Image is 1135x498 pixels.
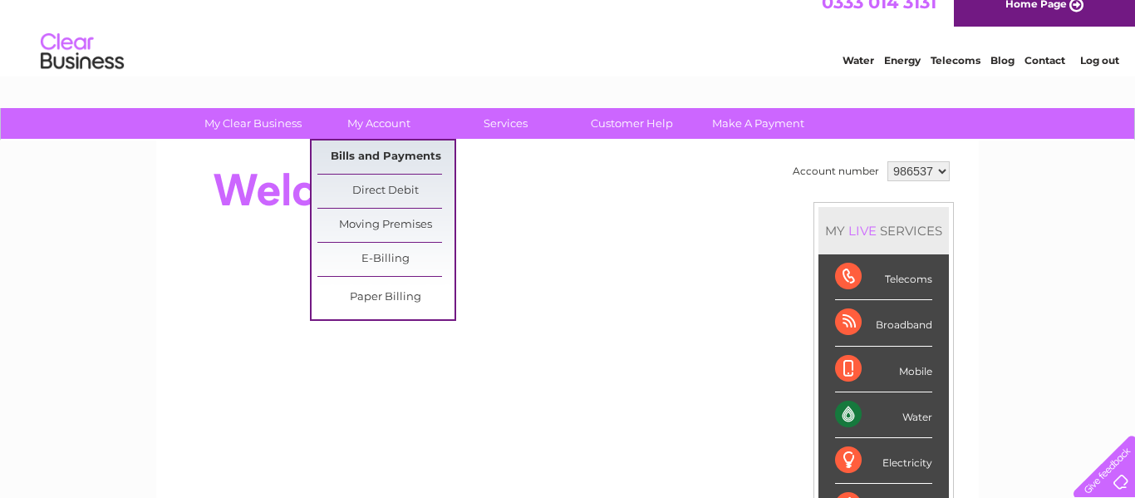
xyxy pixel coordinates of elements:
a: My Clear Business [184,108,322,139]
a: Moving Premises [317,209,454,242]
div: Telecoms [835,254,932,300]
a: E-Billing [317,243,454,276]
td: Account number [789,157,883,185]
a: Energy [884,71,921,83]
a: Bills and Payments [317,141,454,174]
a: Direct Debit [317,175,454,208]
img: logo.png [40,43,125,94]
a: Customer Help [563,108,700,139]
a: Make A Payment [690,108,827,139]
a: Telecoms [931,71,980,83]
a: Paper Billing [317,281,454,314]
div: Water [835,392,932,438]
a: My Account [311,108,448,139]
div: Electricity [835,438,932,484]
a: Blog [990,71,1015,83]
div: Clear Business is a trading name of Verastar Limited (registered in [GEOGRAPHIC_DATA] No. 3667643... [176,9,961,81]
div: LIVE [845,223,880,239]
a: Contact [1024,71,1065,83]
div: MY SERVICES [818,207,949,254]
a: Log out [1080,71,1119,83]
a: Services [437,108,574,139]
a: 0333 014 3131 [822,8,936,29]
div: Mobile [835,347,932,392]
a: Water [843,71,874,83]
div: Broadband [835,300,932,346]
